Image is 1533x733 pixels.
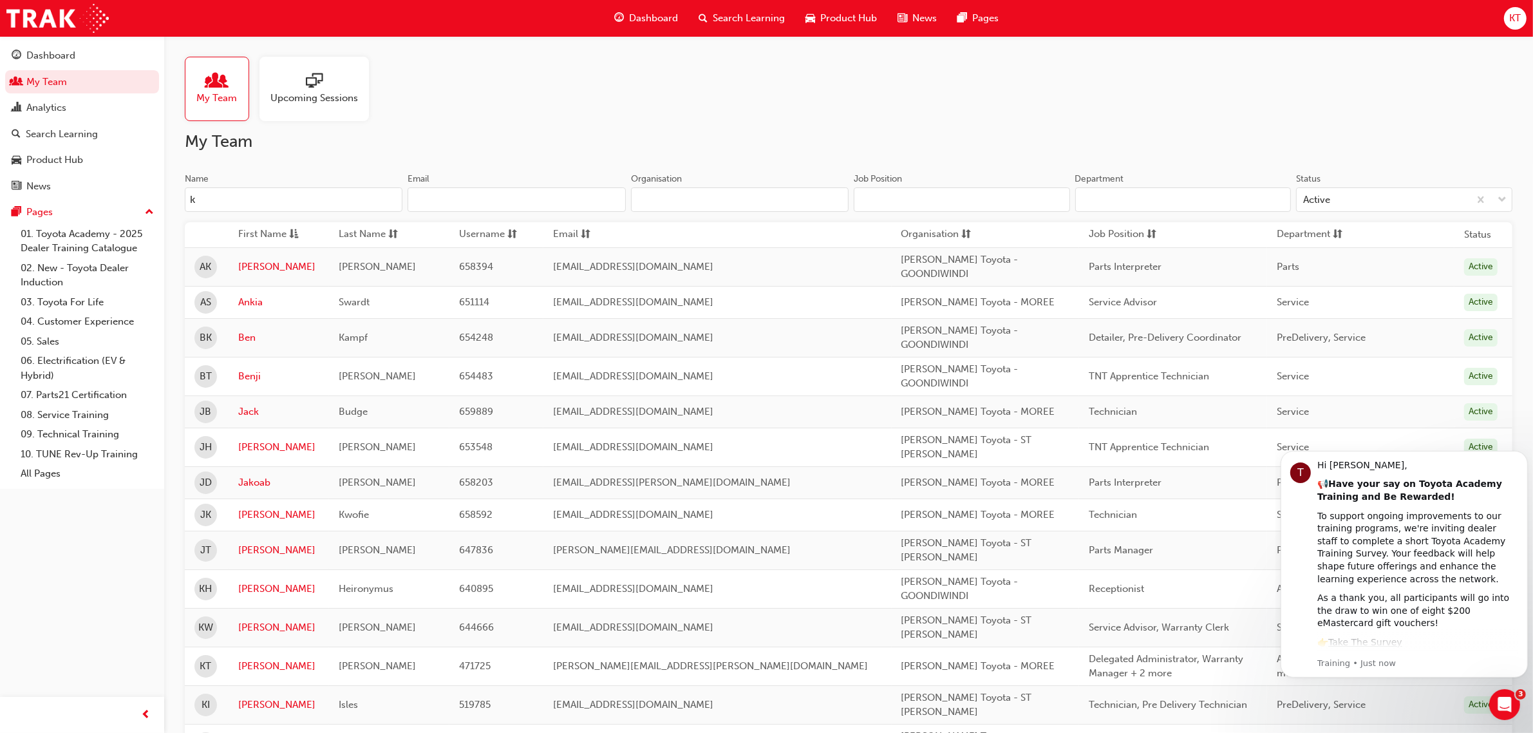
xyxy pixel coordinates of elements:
span: News [912,11,937,26]
span: down-icon [1498,192,1507,209]
div: Active [1464,258,1498,276]
button: Pages [5,200,159,224]
div: Active [1464,696,1498,714]
span: people-icon [12,77,21,88]
span: Pages [972,11,999,26]
span: up-icon [145,204,154,221]
a: [PERSON_NAME] [238,260,319,274]
span: sorting-icon [388,227,398,243]
div: Email [408,173,429,186]
span: Parts Interpreter [1089,477,1162,488]
span: KI [202,698,210,712]
span: 659889 [459,406,493,417]
span: prev-icon [142,707,151,723]
span: news-icon [12,181,21,193]
span: 471725 [459,660,491,672]
div: News [26,179,51,194]
span: 519785 [459,699,491,710]
span: [PERSON_NAME] Toyota - ST [PERSON_NAME] [901,537,1032,564]
span: [PERSON_NAME] Toyota - MOREE [901,296,1055,308]
span: Kwofie [339,509,369,520]
span: [EMAIL_ADDRESS][DOMAIN_NAME] [553,370,713,382]
a: Jack [238,405,319,419]
a: Search Learning [5,122,159,146]
span: JT [200,543,211,558]
div: Pages [26,205,53,220]
button: DashboardMy TeamAnalyticsSearch LearningProduct HubNews [5,41,159,200]
span: 651114 [459,296,489,308]
input: Job Position [854,187,1070,212]
span: My Team [197,91,238,106]
span: [PERSON_NAME] [339,441,416,453]
button: Usernamesorting-icon [459,227,530,243]
span: guage-icon [614,10,624,26]
span: [EMAIL_ADDRESS][PERSON_NAME][DOMAIN_NAME] [553,477,791,488]
div: Dashboard [26,48,75,63]
span: Isles [339,699,358,710]
a: Ankia [238,295,319,310]
a: pages-iconPages [947,5,1009,32]
span: Technician, Pre Delivery Technician [1089,699,1247,710]
span: Last Name [339,227,386,243]
span: KT [200,659,212,674]
span: BT [200,369,212,384]
a: [PERSON_NAME] [238,659,319,674]
span: [EMAIL_ADDRESS][DOMAIN_NAME] [553,622,713,633]
span: KT [1509,11,1521,26]
img: Trak [6,4,109,33]
span: PreDelivery, Service [1277,332,1366,343]
span: Service [1277,370,1309,382]
span: 654483 [459,370,493,382]
span: sorting-icon [581,227,590,243]
span: [PERSON_NAME] [339,477,416,488]
span: Service Advisor [1089,296,1157,308]
div: Active [1303,193,1330,207]
a: 08. Service Training [15,405,159,425]
span: Upcoming Sessions [270,91,358,106]
span: Swardt [339,296,370,308]
span: 658394 [459,261,493,272]
a: [PERSON_NAME] [238,582,319,596]
div: Name [185,173,209,186]
span: [PERSON_NAME] Toyota - ST [PERSON_NAME] [901,692,1032,718]
span: Service Advisor, Warranty Clerk [1089,622,1229,633]
button: Last Namesorting-icon [339,227,409,243]
a: 10. TUNE Rev-Up Training [15,444,159,464]
a: [PERSON_NAME] [238,698,319,712]
input: Name [185,187,402,212]
span: [EMAIL_ADDRESS][DOMAIN_NAME] [553,406,713,417]
div: Department [1075,173,1124,186]
span: Username [459,227,505,243]
span: car-icon [805,10,815,26]
span: search-icon [12,129,21,140]
div: Active [1464,294,1498,311]
span: pages-icon [12,207,21,218]
span: sorting-icon [1147,227,1156,243]
a: 06. Electrification (EV & Hybrid) [15,351,159,385]
span: [PERSON_NAME] Toyota - ST [PERSON_NAME] [901,614,1032,641]
span: 658203 [459,477,493,488]
span: [PERSON_NAME] Toyota - ST [PERSON_NAME] [901,434,1032,461]
span: [EMAIL_ADDRESS][DOMAIN_NAME] [553,332,713,343]
span: AK [200,260,212,274]
a: [PERSON_NAME] [238,543,319,558]
div: Active [1464,403,1498,421]
div: Analytics [26,100,66,115]
span: [PERSON_NAME][EMAIL_ADDRESS][DOMAIN_NAME] [553,544,791,556]
a: [PERSON_NAME] [238,508,319,522]
a: guage-iconDashboard [604,5,688,32]
span: Detailer, Pre-Delivery Coordinator [1089,332,1241,343]
span: 647836 [459,544,493,556]
span: sorting-icon [962,227,972,243]
span: BK [200,330,212,345]
a: search-iconSearch Learning [688,5,795,32]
